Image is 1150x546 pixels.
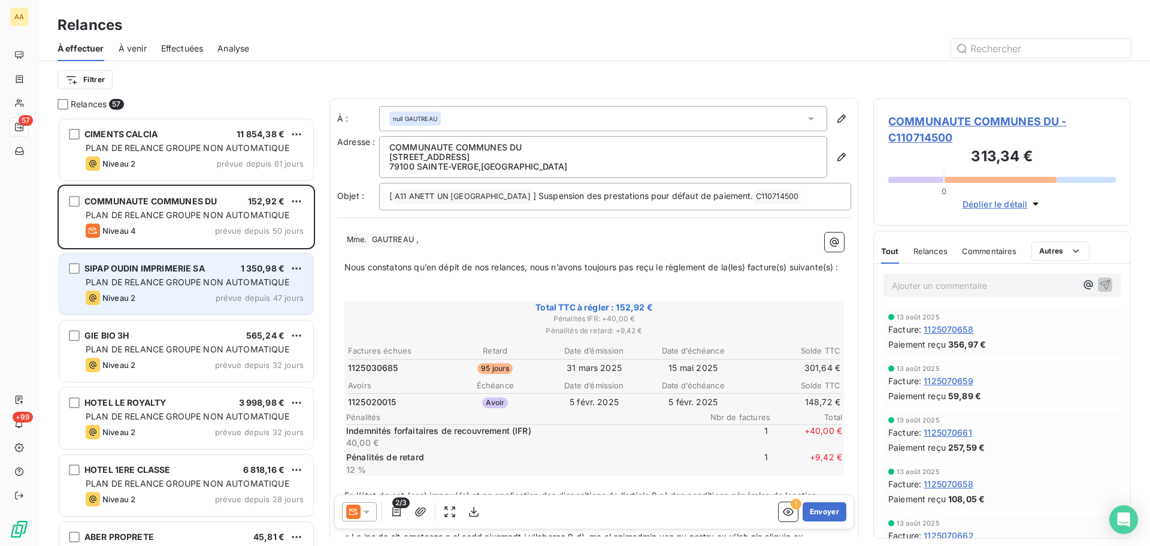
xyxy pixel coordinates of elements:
span: Total [770,412,842,422]
span: [ [389,191,392,201]
span: HOTEL LE ROYALTY [84,397,166,408]
span: 1125030685 [348,362,398,374]
span: Niveau 2 [102,293,135,303]
span: 356,97 € [948,338,986,351]
span: 13 août 2025 [897,520,940,527]
span: Pénalités IFR : + 40,00 € [346,313,842,324]
th: Solde TTC [743,345,841,357]
span: Niveau 2 [102,159,135,168]
p: [STREET_ADDRESS] [389,152,817,162]
span: Paiement reçu [888,390,946,402]
span: À effectuer [57,43,104,55]
span: 1125070662 [924,529,974,542]
span: 3 998,98 € [239,397,285,408]
span: Effectuées [161,43,204,55]
th: Retard [446,345,544,357]
span: 6 818,16 € [243,464,285,475]
p: COMMUNAUTE COMMUNES DU [389,143,817,152]
th: Échéance [446,379,544,392]
span: 57 [19,115,33,126]
span: ABER PROPRETE [84,532,154,542]
span: Paiement reçu [888,441,946,454]
span: Nbr de factures [698,412,770,422]
p: 40,00 € [346,437,694,449]
td: 148,72 € [743,396,841,409]
span: 13 août 2025 [897,468,940,475]
span: Pénalités [346,412,698,422]
button: Déplier le détail [959,197,1046,211]
th: Factures échues [347,345,445,357]
div: grid [57,117,315,546]
th: Date d’échéance [644,379,742,392]
span: , [416,234,419,244]
span: 13 août 2025 [897,417,940,424]
span: Paiement reçu [888,338,946,351]
button: Envoyer [803,502,846,521]
span: 11 854,38 € [237,129,285,139]
th: Date d’émission [545,379,643,392]
span: 45,81 € [253,532,285,542]
span: 1125070659 [924,375,973,387]
span: Niveau 2 [102,427,135,437]
p: Indemnités forfaitaires de recouvrement (IFR) [346,425,694,437]
th: Date d’émission [545,345,643,357]
span: 108,05 € [948,493,985,505]
span: GIE BIO 3H [84,330,129,340]
th: Avoirs [347,379,445,392]
span: PLAN DE RELANCE GROUPE NON AUTOMATIQUE [86,344,289,354]
span: PLAN DE RELANCE GROUPE NON AUTOMATIQUE [86,277,289,287]
span: Niveau 2 [102,494,135,504]
span: Avoir [482,397,508,408]
span: Relances [913,246,948,256]
td: 301,64 € [743,361,841,375]
span: 1125070661 [924,426,972,439]
span: prévue depuis 32 jours [215,427,304,437]
label: À : [337,113,379,125]
span: 1125070658 [924,478,973,490]
p: 12 % [346,464,694,476]
span: SIPAP OUDIN IMPRIMERIE SA [84,263,205,273]
span: Nous constatons qu’en dépit de nos relances, nous n’avons toujours pas reçu le règlement de la(le... [344,262,839,272]
td: 1125020015 [347,396,445,409]
span: COMMUNAUTE COMMUNES DU [84,196,217,206]
span: 95 jours [477,363,513,374]
th: Date d’échéance [644,345,742,357]
span: PLAN DE RELANCE GROUPE NON AUTOMATIQUE [86,411,289,421]
p: 79100 SAINTE-VERGE , [GEOGRAPHIC_DATA] [389,162,817,171]
h3: Relances [57,14,122,36]
td: 5 févr. 2025 [644,396,742,409]
span: Relances [71,98,107,110]
span: Paiement reçu [888,493,946,505]
div: Open Intercom Messenger [1109,505,1138,534]
span: Mme. [345,233,369,247]
input: Rechercher [951,39,1131,58]
span: Facture : [888,478,921,490]
span: Facture : [888,375,921,387]
span: Facture : [888,529,921,542]
span: Total TTC à régler : 152,92 € [346,301,842,313]
span: 1125070658 [924,323,973,336]
span: prévue depuis 28 jours [215,494,304,504]
span: Niveau 2 [102,360,135,370]
span: + 40,00 € [770,425,842,449]
span: prévue depuis 61 jours [217,159,304,168]
img: Logo LeanPay [10,520,29,539]
span: Facture : [888,323,921,336]
a: 57 [10,117,28,137]
span: PLAN DE RELANCE GROUPE NON AUTOMATIQUE [86,143,289,153]
span: À venir [119,43,147,55]
span: null GAUTREAU [393,114,437,123]
span: 1 [696,451,768,475]
span: Facture : [888,426,921,439]
span: +99 [13,412,33,423]
span: Niveau 4 [102,226,136,236]
span: 1 [696,425,768,449]
span: 57 [109,99,123,110]
td: 15 mai 2025 [644,361,742,375]
span: Déplier le détail [963,198,1028,210]
div: AA [10,7,29,26]
span: 59,89 € [948,390,981,402]
span: En l’état de cet (ces) impayé(s) et en application des dispositions de l’article 9.a) des conditi... [344,490,820,514]
span: GAUTREAU [370,233,416,247]
span: 565,24 € [246,330,285,340]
